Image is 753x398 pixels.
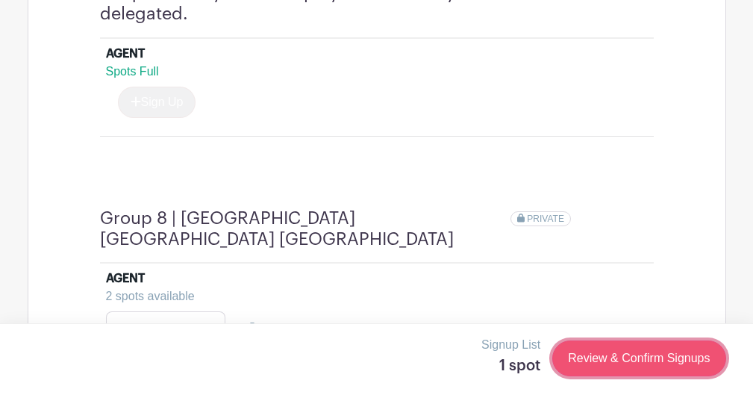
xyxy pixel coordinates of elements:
span: PRIVATE [527,214,564,224]
h5: 1 spot [481,357,540,375]
a: - [106,311,140,347]
div: AGENT [106,270,145,287]
div: AGENT [106,45,145,63]
a: + [187,311,225,347]
div: 2 spots available [106,287,636,305]
a: Review & Confirm Signups [552,341,725,376]
h4: Group 8 | [GEOGRAPHIC_DATA] [GEOGRAPHIC_DATA] [GEOGRAPHIC_DATA] [100,208,510,250]
p: Signup List [481,336,540,354]
span: Spots Full [106,65,159,78]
